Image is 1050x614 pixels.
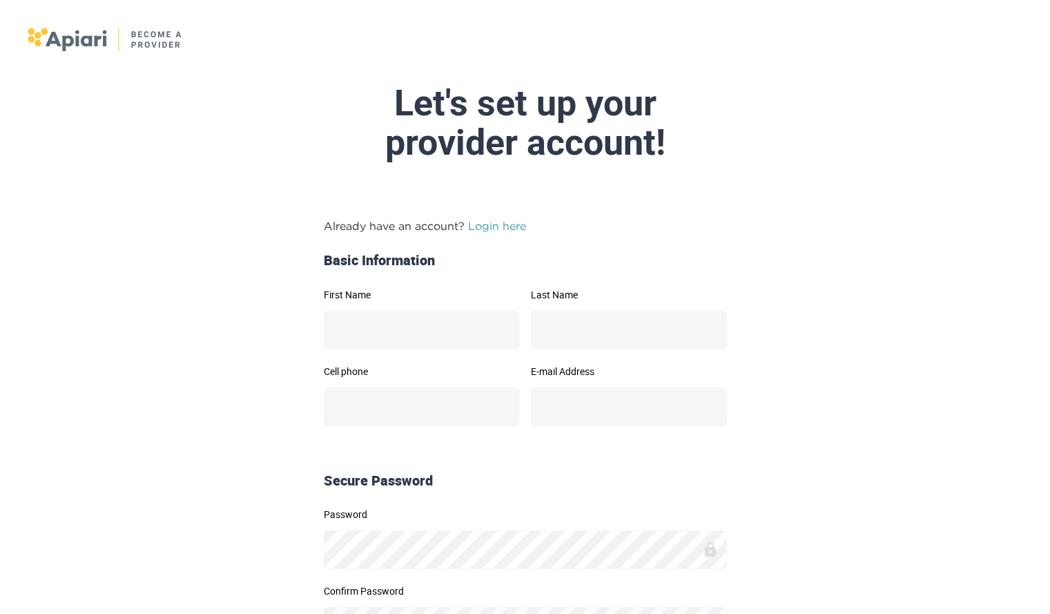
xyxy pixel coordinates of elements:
label: Confirm Password [324,586,727,596]
p: Already have an account? [324,218,727,234]
label: Cell phone [324,367,520,376]
img: logo [28,28,183,51]
label: First Name [324,290,520,300]
label: Last Name [531,290,727,300]
div: Let's set up your provider account! [200,84,851,162]
label: E-mail Address [531,367,727,376]
label: Password [324,510,727,519]
div: Secure Password [318,471,732,491]
div: Basic Information [318,251,732,271]
a: Login here [468,220,526,232]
